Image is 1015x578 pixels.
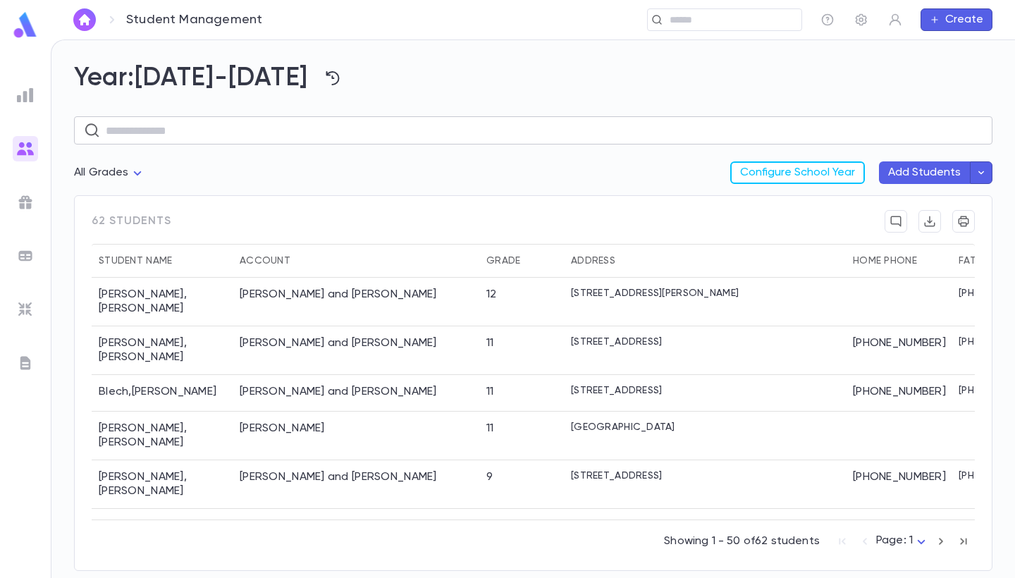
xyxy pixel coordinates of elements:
[486,470,493,484] div: 9
[846,509,952,558] div: [PHONE_NUMBER]
[17,301,34,318] img: imports_grey.530a8a0e642e233f2baf0ef88e8c9fcb.svg
[240,288,437,302] div: Abrams, Shlomo and Hudis
[17,87,34,104] img: reports_grey.c525e4749d1bce6a11f5fe2a8de1b229.svg
[846,244,952,278] div: Home Phone
[921,8,992,31] button: Create
[571,422,675,433] p: [GEOGRAPHIC_DATA]
[853,244,917,278] div: Home Phone
[479,244,564,278] div: Grade
[240,385,437,399] div: Blech, Yitzchok and Chava Sasha
[76,14,93,25] img: home_white.a664292cf8c1dea59945f0da9f25487c.svg
[74,167,129,178] span: All Grades
[92,214,171,228] span: 62 students
[571,244,615,278] div: Address
[92,278,233,326] div: [PERSON_NAME] , [PERSON_NAME]
[571,336,662,348] p: [STREET_ADDRESS]
[879,161,970,184] button: Add Students
[240,422,325,436] div: Bouskila
[126,12,262,27] p: Student Management
[17,194,34,211] img: campaigns_grey.99e729a5f7ee94e3726e6486bddda8f1.svg
[74,159,146,187] div: All Grades
[486,385,494,399] div: 11
[730,161,865,184] button: Configure School Year
[17,355,34,371] img: letters_grey.7941b92b52307dd3b8a917253454ce1c.svg
[17,140,34,157] img: students_gradient.3b4df2a2b995ef5086a14d9e1675a5ee.svg
[486,244,520,278] div: Grade
[92,509,233,558] div: [PERSON_NAME] , [PERSON_NAME]
[571,385,662,396] p: [STREET_ADDRESS]
[99,244,172,278] div: Student Name
[92,412,233,460] div: [PERSON_NAME] , [PERSON_NAME]
[74,63,992,94] h2: Year: [DATE]-[DATE]
[876,530,930,552] div: Page: 1
[17,247,34,264] img: batches_grey.339ca447c9d9533ef1741baa751efc33.svg
[846,460,952,509] div: [PHONE_NUMBER]
[486,519,494,533] div: 11
[846,375,952,412] div: [PHONE_NUMBER]
[486,422,494,436] div: 11
[92,375,233,412] div: Blech , [PERSON_NAME]
[92,244,233,278] div: Student Name
[240,336,437,350] div: Birnbaum, Yosef Chaim and Rivky
[846,326,952,375] div: [PHONE_NUMBER]
[240,470,437,484] div: Brandes, Dovid and Eliana
[571,288,739,299] p: [STREET_ADDRESS][PERSON_NAME]
[664,534,820,548] p: Showing 1 - 50 of 62 students
[571,519,662,530] p: [STREET_ADDRESS]
[876,535,913,546] span: Page: 1
[240,244,290,278] div: Account
[571,470,662,481] p: [STREET_ADDRESS]
[564,244,846,278] div: Address
[233,244,479,278] div: Account
[11,11,39,39] img: logo
[486,288,497,302] div: 12
[240,519,437,533] div: Brandes, Dovid and Eliana
[92,460,233,509] div: [PERSON_NAME] , [PERSON_NAME]
[92,326,233,375] div: [PERSON_NAME] , [PERSON_NAME]
[486,336,494,350] div: 11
